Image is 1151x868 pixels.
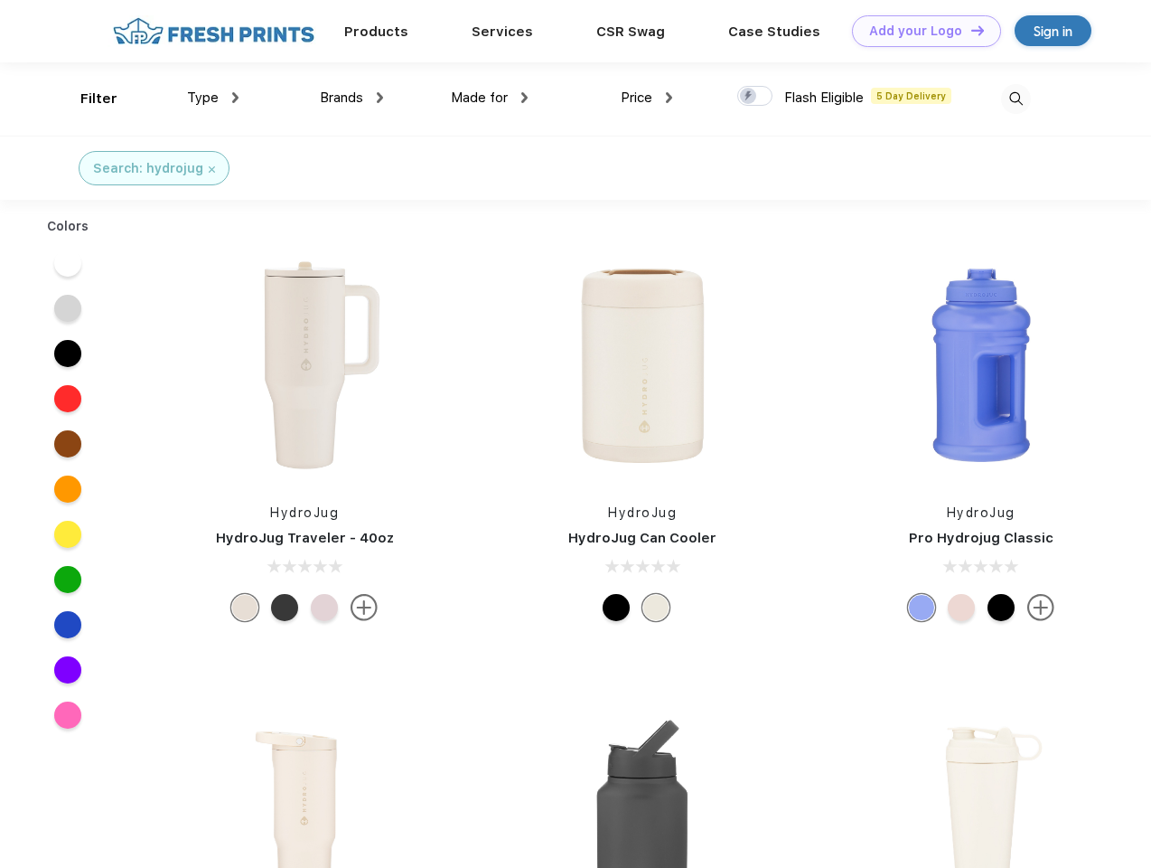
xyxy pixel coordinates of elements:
[451,90,508,106] span: Made for
[608,505,677,520] a: HydroJug
[232,92,239,103] img: dropdown.png
[270,505,339,520] a: HydroJug
[987,594,1015,621] div: Black
[621,90,652,106] span: Price
[971,25,984,35] img: DT
[568,530,716,546] a: HydroJug Can Cooler
[948,594,975,621] div: Pink Sand
[184,245,425,486] img: func=resize&h=266
[187,90,219,106] span: Type
[108,15,320,47] img: fo%20logo%202.webp
[1001,84,1031,114] img: desktop_search.svg
[784,90,864,106] span: Flash Eligible
[522,245,763,486] img: func=resize&h=266
[216,530,394,546] a: HydroJug Traveler - 40oz
[909,530,1053,546] a: Pro Hydrojug Classic
[642,594,669,621] div: Cream
[231,594,258,621] div: Cream
[603,594,630,621] div: Black
[311,594,338,621] div: Pink Sand
[1027,594,1054,621] img: more.svg
[209,166,215,173] img: filter_cancel.svg
[521,92,528,103] img: dropdown.png
[1015,15,1091,46] a: Sign in
[33,217,103,236] div: Colors
[869,24,962,39] div: Add your Logo
[351,594,378,621] img: more.svg
[93,159,203,178] div: Search: hydrojug
[344,24,408,40] a: Products
[861,245,1101,486] img: func=resize&h=266
[80,89,117,109] div: Filter
[871,88,951,104] span: 5 Day Delivery
[377,92,383,103] img: dropdown.png
[1034,21,1072,42] div: Sign in
[947,505,1015,520] a: HydroJug
[271,594,298,621] div: Black
[320,90,363,106] span: Brands
[908,594,935,621] div: Hyper Blue
[666,92,672,103] img: dropdown.png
